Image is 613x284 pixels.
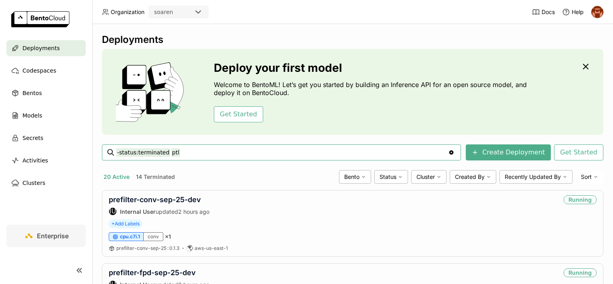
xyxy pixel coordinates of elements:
a: Secrets [6,130,86,146]
span: Secrets [22,133,43,143]
img: logo [11,11,69,27]
span: 2 hours ago [178,208,209,215]
p: Welcome to BentoML! Let’s get you started by building an Inference API for an open source model, ... [214,81,531,97]
div: soaren [154,8,173,16]
span: : [167,245,168,251]
span: Organization [111,8,144,16]
div: Deployments [102,34,603,46]
div: Bento [339,170,371,184]
a: Clusters [6,175,86,191]
svg: Clear value [448,149,455,156]
button: 14 Terminated [134,172,177,182]
button: Get Started [554,144,603,160]
img: h0akoisn5opggd859j2zve66u2a2 [591,6,603,18]
div: IU [109,208,116,215]
span: Bento [344,173,359,181]
a: prefilter-conv-sep-25:0.1.3 [116,245,179,252]
a: prefilter-conv-sep-25-dev [109,195,201,204]
h3: Deploy your first model [214,61,531,74]
button: 20 Active [102,172,131,182]
a: Activities [6,152,86,168]
span: Enterprise [37,232,69,240]
a: Models [6,108,86,124]
span: Created By [455,173,485,181]
a: Deployments [6,40,86,56]
button: Create Deployment [466,144,551,160]
a: Bentos [6,85,86,101]
span: prefilter-conv-sep-25 0.1.3 [116,245,179,251]
img: cover onboarding [108,62,195,122]
span: Models [22,111,42,120]
strong: Internal User [120,208,156,215]
span: Help [572,8,584,16]
span: Recently Updated By [505,173,561,181]
div: Help [562,8,584,16]
span: Clusters [22,178,45,188]
div: Running [564,195,597,204]
span: Bentos [22,88,42,98]
div: Sort [576,170,603,184]
a: prefilter-fpd-sep-25-dev [109,268,196,277]
div: Cluster [411,170,447,184]
span: aws-us-east-1 [195,245,228,252]
a: Docs [532,8,555,16]
input: Search [116,146,448,159]
button: Get Started [214,106,263,122]
span: Activities [22,156,48,165]
div: Internal User [109,207,117,215]
div: conv [144,232,163,241]
div: updated [109,207,209,215]
span: Docs [542,8,555,16]
span: Deployments [22,43,60,53]
div: Recently Updated By [499,170,572,184]
span: Sort [581,173,592,181]
span: cpu.c7i.1 [120,233,140,240]
span: Status [380,173,396,181]
span: Cluster [416,173,435,181]
a: Codespaces [6,63,86,79]
span: Codespaces [22,66,56,75]
a: Enterprise [6,225,86,247]
span: × 1 [165,233,171,240]
span: +Add Labels [109,219,142,228]
div: Status [374,170,408,184]
div: Running [564,268,597,277]
div: Created By [450,170,496,184]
